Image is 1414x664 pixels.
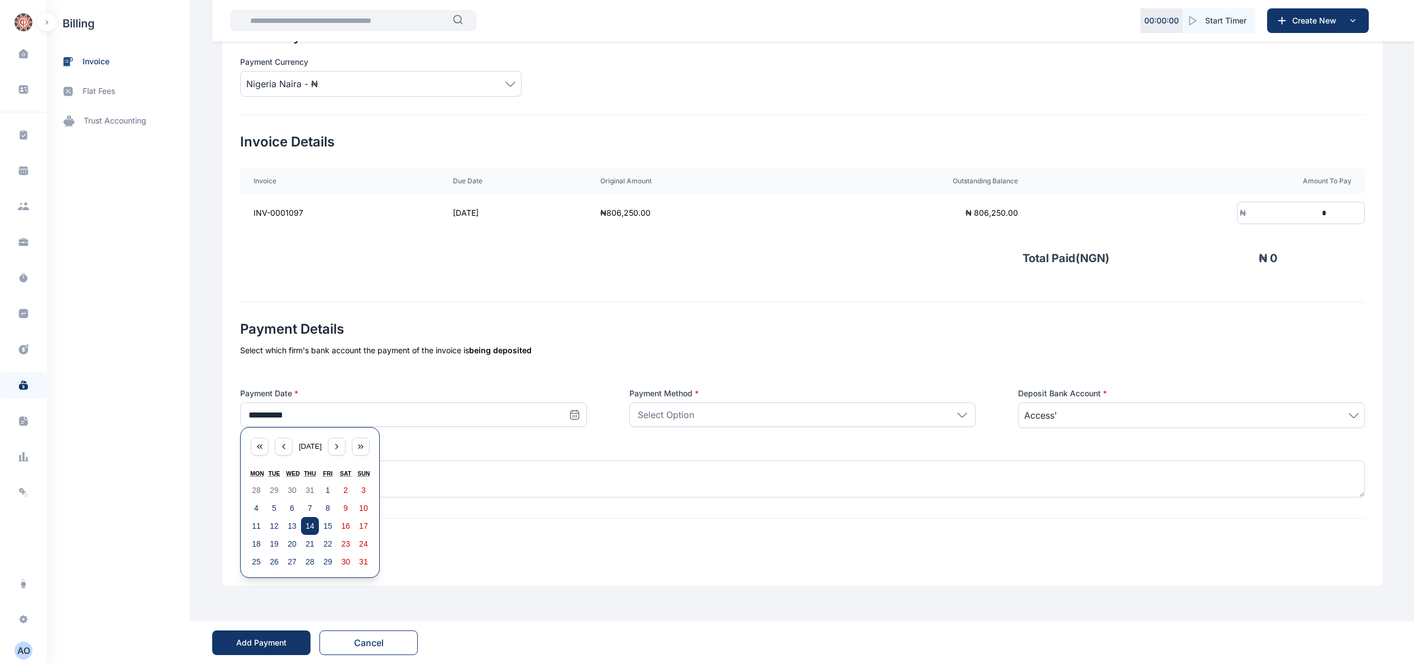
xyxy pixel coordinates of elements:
[240,56,308,68] span: Payment Currency
[301,517,319,535] button: 14 August 2025
[319,535,337,553] button: 22 August 2025
[587,169,791,193] th: Original Amount
[1205,15,1246,26] span: Start Timer
[355,517,372,535] button: 17 August 2025
[355,499,372,517] button: 10 August 2025
[240,133,1365,151] h2: Invoice Details
[270,486,279,495] abbr: 29 July 2025
[359,557,368,566] abbr: 31 August 2025
[252,521,261,530] abbr: 11 August 2025
[791,169,1031,193] th: Outstanding Balance
[247,535,265,553] button: 18 August 2025
[240,345,1365,356] div: Select which firm's bank account the payment of the invoice is
[240,169,440,193] th: Invoice
[1267,8,1369,33] button: Create New
[323,539,332,548] abbr: 22 August 2025
[254,504,259,513] abbr: 4 August 2025
[250,470,264,477] abbr: Monday
[1288,15,1346,26] span: Create New
[304,470,316,477] abbr: Thursday
[326,486,330,495] abbr: 1 August 2025
[359,521,368,530] abbr: 17 August 2025
[305,486,314,495] abbr: 31 July 2025
[361,486,366,495] abbr: 3 August 2025
[301,481,319,499] button: 31 July 2025
[288,557,297,566] abbr: 27 August 2025
[341,521,350,530] abbr: 16 August 2025
[319,499,337,517] button: 8 August 2025
[357,470,370,477] abbr: Sunday
[283,499,301,517] button: 6 August 2025
[469,345,532,355] span: being deposited
[308,504,312,513] abbr: 7 August 2025
[341,539,350,548] abbr: 23 August 2025
[1183,8,1255,33] button: Start Timer
[1144,15,1179,26] p: 00 : 00 : 00
[240,320,1365,338] h2: Payment Details
[265,481,283,499] button: 29 July 2025
[323,470,332,477] abbr: Friday
[791,193,1031,233] td: ₦ 806,250.00
[247,553,265,571] button: 25 August 2025
[283,517,301,535] button: 13 August 2025
[246,77,318,91] span: Nigeria Naira - ₦
[272,504,276,513] abbr: 5 August 2025
[265,499,283,517] button: 5 August 2025
[638,408,694,421] p: Select Option
[240,446,1365,457] label: Notes
[301,553,319,571] button: 28 August 2025
[326,504,330,513] abbr: 8 August 2025
[355,553,372,571] button: 31 August 2025
[47,77,190,106] a: flat fees
[343,504,348,513] abbr: 9 August 2025
[337,535,355,553] button: 23 August 2025
[84,115,146,127] span: trust accounting
[337,553,355,571] button: 30 August 2025
[252,486,261,495] abbr: 28 July 2025
[440,169,586,193] th: Due Date
[301,535,319,553] button: 21 August 2025
[359,539,368,548] abbr: 24 August 2025
[319,553,337,571] button: 29 August 2025
[305,557,314,566] abbr: 28 August 2025
[1031,169,1365,193] th: Amount To Pay
[240,388,587,399] label: Payment Date
[290,504,294,513] abbr: 6 August 2025
[283,553,301,571] button: 27 August 2025
[341,557,350,566] abbr: 30 August 2025
[337,481,355,499] button: 2 August 2025
[587,193,791,233] td: ₦ 806,250.00
[236,637,286,648] div: Add Payment
[323,521,332,530] abbr: 15 August 2025
[83,86,115,97] span: flat fees
[1024,409,1057,422] span: Access'
[283,481,301,499] button: 30 July 2025
[299,438,321,456] button: [DATE]
[7,642,40,660] button: AO
[15,642,32,660] button: AO
[288,539,297,548] abbr: 20 August 2025
[343,486,348,495] abbr: 2 August 2025
[301,499,319,517] button: 7 August 2025
[337,517,355,535] button: 16 August 2025
[629,388,976,399] label: Payment Method
[212,630,310,655] button: Add Payment
[240,193,440,233] td: INV-0001097
[270,521,279,530] abbr: 12 August 2025
[319,630,418,655] button: Cancel
[265,535,283,553] button: 19 August 2025
[288,486,297,495] abbr: 30 July 2025
[252,557,261,566] abbr: 25 August 2025
[270,557,279,566] abbr: 26 August 2025
[1110,250,1277,266] p: ₦ 0
[265,553,283,571] button: 26 August 2025
[283,535,301,553] button: 20 August 2025
[359,504,368,513] abbr: 10 August 2025
[440,193,586,233] td: [DATE]
[1238,207,1246,219] div: ₦
[337,499,355,517] button: 9 August 2025
[355,481,372,499] button: 3 August 2025
[319,481,337,499] button: 1 August 2025
[323,557,332,566] abbr: 29 August 2025
[299,442,322,450] span: [DATE]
